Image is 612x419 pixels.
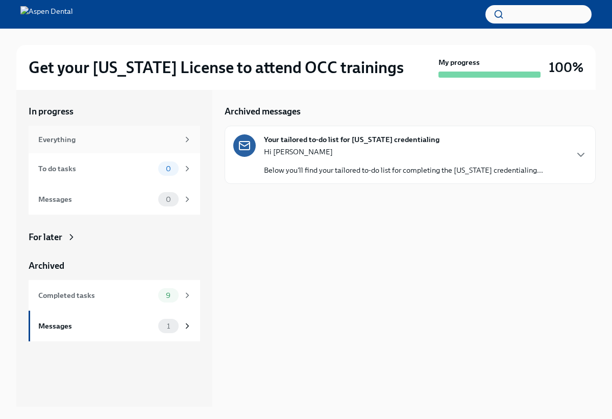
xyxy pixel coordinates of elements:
span: 0 [160,165,177,173]
div: Completed tasks [38,290,154,301]
span: 0 [160,196,177,203]
div: To do tasks [38,163,154,174]
p: Below you'll find your tailored to-do list for completing the [US_STATE] credentialing... [264,165,543,175]
a: For later [29,231,200,243]
span: 9 [160,292,177,299]
a: Completed tasks9 [29,280,200,311]
h5: Archived messages [225,105,301,118]
a: Everything [29,126,200,153]
p: Hi [PERSON_NAME] [264,147,543,157]
strong: My progress [438,57,480,67]
a: Messages0 [29,184,200,215]
span: 1 [161,322,176,330]
div: Everything [38,134,179,145]
a: In progress [29,105,200,118]
strong: Your tailored to-do list for [US_STATE] credentialing [264,134,439,145]
div: Messages [38,194,154,205]
h3: 100% [549,58,583,77]
img: Aspen Dental [20,6,73,22]
a: Messages1 [29,311,200,341]
div: For later [29,231,62,243]
h2: Get your [US_STATE] License to attend OCC trainings [29,57,404,78]
div: Messages [38,320,154,332]
a: Archived [29,260,200,272]
a: To do tasks0 [29,153,200,184]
